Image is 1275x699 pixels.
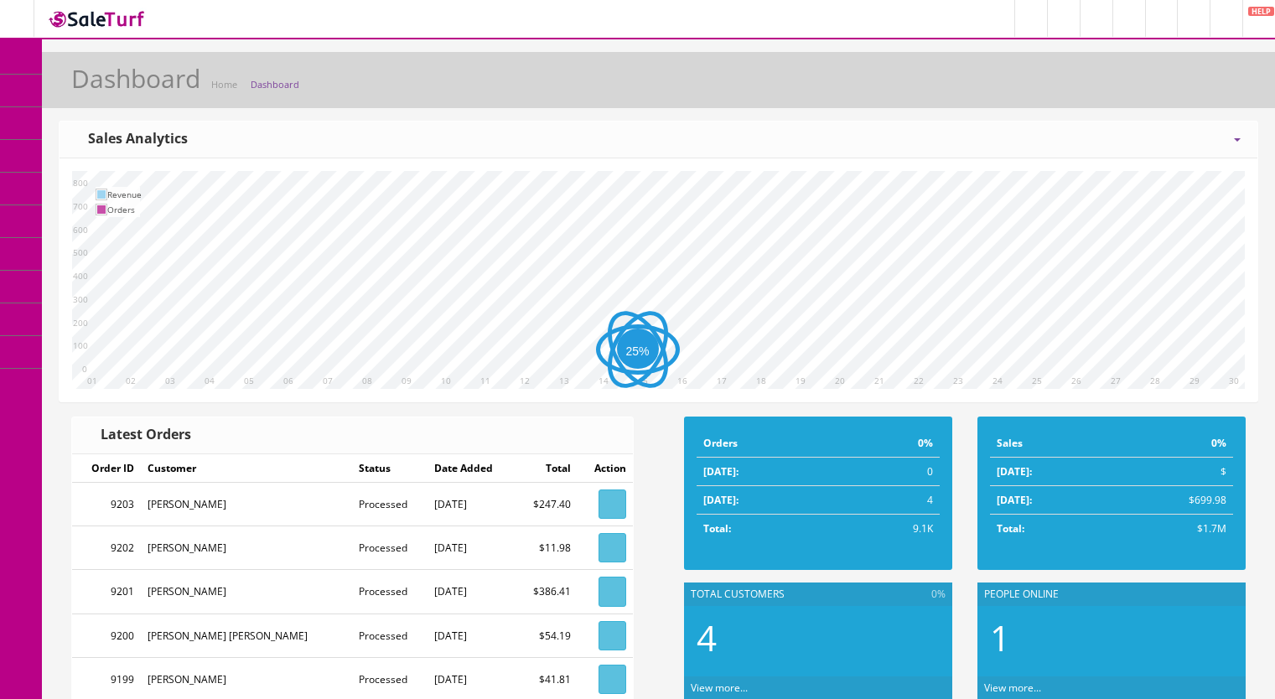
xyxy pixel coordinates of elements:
td: [DATE] [428,483,516,526]
strong: [DATE]: [703,493,739,507]
td: $247.40 [515,483,577,526]
a: View [599,577,625,606]
strong: Total: [997,521,1024,536]
a: View [599,665,625,694]
a: Dashboard [251,78,299,91]
td: 4 [840,486,939,515]
td: [DATE] [428,614,516,657]
td: [DATE] [428,570,516,614]
span: 0% [931,587,946,602]
h3: Sales Analytics [76,132,188,147]
h2: 1 [990,619,1233,657]
h1: Dashboard [71,65,200,92]
td: [PERSON_NAME] [PERSON_NAME] [141,614,352,657]
td: Revenue [107,187,142,202]
div: People Online [977,582,1246,606]
td: 9203 [72,483,141,526]
td: Processed [352,570,428,614]
td: Status [352,454,428,483]
a: View [599,533,625,562]
strong: [DATE]: [703,464,739,479]
td: [PERSON_NAME] [141,526,352,570]
td: $11.98 [515,526,577,570]
td: $386.41 [515,570,577,614]
td: $1.7M [1108,515,1233,543]
td: Customer [141,454,352,483]
td: Processed [352,483,428,526]
td: Orders [697,429,841,458]
a: View more... [691,681,748,695]
strong: [DATE]: [997,464,1032,479]
td: 0 [840,458,939,486]
td: Sales [990,429,1108,458]
a: View more... [984,681,1041,695]
td: 0% [840,429,939,458]
td: Orders [107,202,142,217]
a: Home [211,78,237,91]
img: SaleTurf [47,8,148,30]
td: 9200 [72,614,141,657]
td: 9201 [72,570,141,614]
td: $ [1108,458,1233,486]
td: 0% [1108,429,1233,458]
strong: Total: [703,521,731,536]
span: HELP [1248,7,1274,16]
td: $54.19 [515,614,577,657]
a: View [599,489,625,519]
td: 9202 [72,526,141,570]
strong: [DATE]: [997,493,1032,507]
td: [DATE] [428,526,516,570]
td: Action [578,454,633,483]
h2: 4 [697,619,940,657]
td: Processed [352,526,428,570]
a: View [599,621,625,650]
div: Total Customers [684,582,952,606]
td: [PERSON_NAME] [141,483,352,526]
td: Total [515,454,577,483]
td: Processed [352,614,428,657]
td: [PERSON_NAME] [141,570,352,614]
td: 9.1K [840,515,939,543]
td: Date Added [428,454,516,483]
td: $699.98 [1108,486,1233,515]
h3: Latest Orders [89,427,191,443]
td: Order ID [72,454,141,483]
